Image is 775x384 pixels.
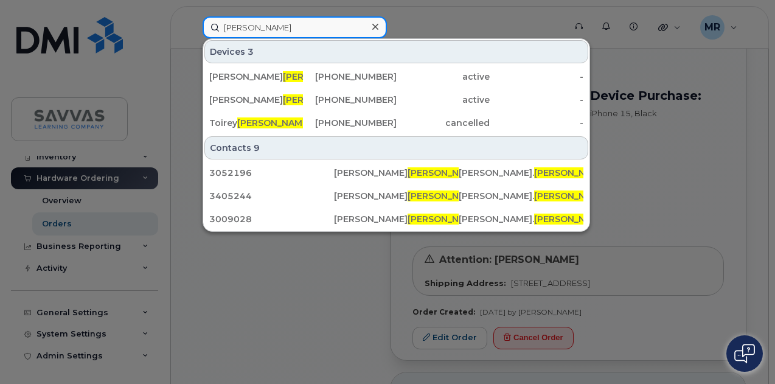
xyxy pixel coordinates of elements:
div: - [490,71,583,83]
div: [PHONE_NUMBER] [303,117,397,129]
div: [PERSON_NAME]. @[DOMAIN_NAME] [459,167,583,179]
span: [PERSON_NAME] [283,94,356,105]
div: Devices [204,40,588,63]
div: 3009028 [209,213,334,225]
div: [PERSON_NAME] [334,167,459,179]
span: [PERSON_NAME] [534,214,608,225]
a: 3009028[PERSON_NAME][PERSON_NAME][PERSON_NAME].[PERSON_NAME]@[DOMAIN_NAME] [204,208,588,230]
span: 9 [254,142,260,154]
span: [PERSON_NAME] [534,190,608,201]
div: [PERSON_NAME] -[PERSON_NAME] [334,190,459,202]
img: Open chat [734,344,755,363]
div: - [490,94,583,106]
span: [PERSON_NAME] [237,117,311,128]
a: [PERSON_NAME][PERSON_NAME][PHONE_NUMBER]active- [204,66,588,88]
span: [PERSON_NAME] [408,214,481,225]
div: [PERSON_NAME]. [EMAIL_ADDRESS][PERSON_NAME][PERSON_NAME][DOMAIN_NAME] [459,190,583,202]
div: active [397,71,490,83]
input: Find something... [203,16,387,38]
div: active [397,94,490,106]
a: 3405244[PERSON_NAME][PERSON_NAME]-[PERSON_NAME][PERSON_NAME].[PERSON_NAME][EMAIL_ADDRESS][PERSON_... [204,185,588,207]
a: 3052196[PERSON_NAME][PERSON_NAME][PERSON_NAME].[PERSON_NAME]@[DOMAIN_NAME] [204,162,588,184]
span: [PERSON_NAME] [408,167,481,178]
a: Toirey[PERSON_NAME][PHONE_NUMBER]cancelled- [204,112,588,134]
div: [PERSON_NAME]. @[DOMAIN_NAME] [459,213,583,225]
span: 3 [248,46,254,58]
a: [PERSON_NAME][PERSON_NAME][PHONE_NUMBER]active- [204,89,588,111]
span: [PERSON_NAME] [283,71,356,82]
div: cancelled [397,117,490,129]
div: 3405244 [209,190,334,202]
div: [PERSON_NAME] [209,94,303,106]
div: [PHONE_NUMBER] [303,94,397,106]
span: [PERSON_NAME] [408,190,481,201]
div: Toirey [209,117,303,129]
div: [PERSON_NAME] [209,71,303,83]
div: - [490,117,583,129]
div: Contacts [204,136,588,159]
div: 3052196 [209,167,334,179]
div: [PERSON_NAME] [334,213,459,225]
span: [PERSON_NAME] [534,167,608,178]
div: [PHONE_NUMBER] [303,71,397,83]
